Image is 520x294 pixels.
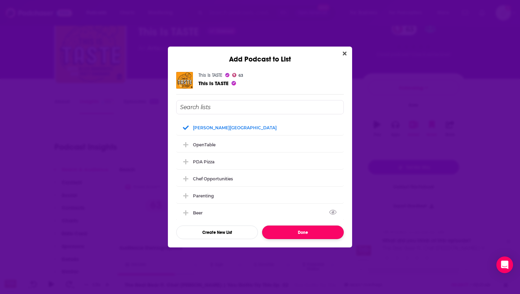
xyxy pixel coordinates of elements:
[176,72,193,89] img: This Is TASTE
[193,142,216,147] div: OpenTable
[193,159,214,164] div: PDA Pizza
[198,72,222,78] a: This Is TASTE
[193,210,207,215] div: Beer
[238,74,243,77] span: 63
[176,100,344,239] div: Add Podcast To List
[176,188,344,203] div: Parenting
[176,120,344,135] div: Martone Street
[176,154,344,169] div: PDA Pizza
[496,256,513,273] div: Open Intercom Messenger
[193,176,233,181] div: Chef Opportunities
[193,193,214,198] div: Parenting
[176,100,344,114] input: Search lists
[176,171,344,186] div: Chef Opportunities
[262,226,344,239] button: Done
[176,226,258,239] button: Create New List
[176,137,344,152] div: OpenTable
[198,80,229,87] a: This Is TASTE
[193,125,277,130] div: [PERSON_NAME][GEOGRAPHIC_DATA]
[176,205,344,220] div: Beer
[203,214,207,215] button: View Link
[232,73,243,77] a: 63
[340,49,349,58] button: Close
[168,47,352,64] div: Add Podcast to List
